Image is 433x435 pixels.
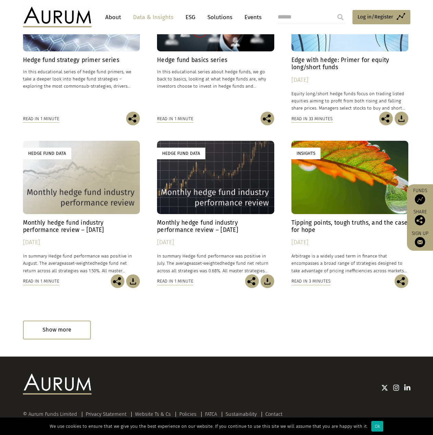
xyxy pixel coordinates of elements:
p: In summary Hedge fund performance was positive in July. The average hedge fund net return across ... [157,252,274,274]
img: Share this post [261,112,274,125]
a: Data & Insights [130,11,177,24]
a: FATCA [205,411,217,417]
img: Share this post [395,274,408,288]
input: Submit [334,10,347,24]
a: Contact [265,411,282,417]
h4: Edge with hedge: Primer for equity long/short funds [291,57,409,71]
a: Hedge Fund Data Monthly hedge fund industry performance review – [DATE] [DATE] In summary Hedge f... [23,141,140,274]
div: Share [410,210,430,225]
span: sub-strategies [82,84,111,89]
a: Insights Tipping points, tough truths, and the case for hope [DATE] Arbitrage is a widely used te... [291,141,409,274]
span: Log in/Register [358,13,393,21]
img: Share this post [126,112,140,125]
img: Share this post [415,215,425,225]
div: [DATE] [23,238,140,247]
div: © Aurum Funds Limited [23,412,81,417]
img: Aurum Logo [23,374,92,394]
div: Read in 1 minute [23,277,59,285]
p: In summary Hedge fund performance was positive in August. The average hedge fund net return acros... [23,252,140,274]
p: Arbitrage is a widely used term in finance that encompasses a broad range of strategies designed ... [291,252,409,274]
a: Sign up [410,231,430,247]
a: Solutions [204,11,236,24]
div: Hedge Fund Data [157,148,205,159]
img: Twitter icon [381,384,388,391]
img: Aurum [23,7,92,27]
img: Download Article [261,274,274,288]
a: Website Ts & Cs [135,411,171,417]
img: Share this post [245,274,259,288]
a: Events [241,11,262,24]
img: Share this post [111,274,124,288]
p: Equity long/short hedge funds focus on trading listed equities aiming to profit from both rising ... [291,90,409,112]
a: Privacy Statement [86,411,127,417]
img: Download Article [395,112,408,125]
a: Sustainability [226,411,257,417]
h4: Monthly hedge fund industry performance review – [DATE] [157,219,274,234]
a: ESG [182,11,199,24]
span: asset-weighted [191,261,222,266]
span: asset-weighted [64,261,95,266]
img: Sign up to our newsletter [415,237,425,247]
div: Read in 1 minute [157,115,193,123]
p: In this educational series about hedge funds, we go back to basics, looking at what hedge funds a... [157,68,274,90]
img: Share this post [379,112,393,125]
div: [DATE] [157,238,274,247]
p: In this educational series of hedge fund primers, we take a deeper look into hedge fund strategie... [23,68,140,90]
div: Read in 33 minutes [291,115,333,123]
a: About [102,11,124,24]
a: Funds [410,188,430,204]
div: [DATE] [291,75,409,85]
h4: Hedge fund strategy primer series [23,57,140,64]
a: Log in/Register [352,10,410,24]
h4: Hedge fund basics series [157,57,274,64]
img: Download Article [126,274,140,288]
div: Insights [291,148,321,159]
div: Hedge Fund Data [23,148,71,159]
a: Hedge Fund Data Monthly hedge fund industry performance review – [DATE] [DATE] In summary Hedge f... [157,141,274,274]
img: Instagram icon [393,384,399,391]
img: Linkedin icon [404,384,410,391]
div: Show more [23,321,91,339]
h4: Tipping points, tough truths, and the case for hope [291,219,409,234]
div: Read in 1 minute [23,115,59,123]
a: Policies [179,411,196,417]
div: This website is operated by Aurum Funds Limited, authorised and regulated by the Financial Conduc... [23,412,410,433]
div: Read in 1 minute [157,277,193,285]
img: Access Funds [415,194,425,204]
div: Ok [371,421,383,432]
div: [DATE] [291,238,409,247]
div: Read in 3 minutes [291,277,330,285]
h4: Monthly hedge fund industry performance review – [DATE] [23,219,140,234]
